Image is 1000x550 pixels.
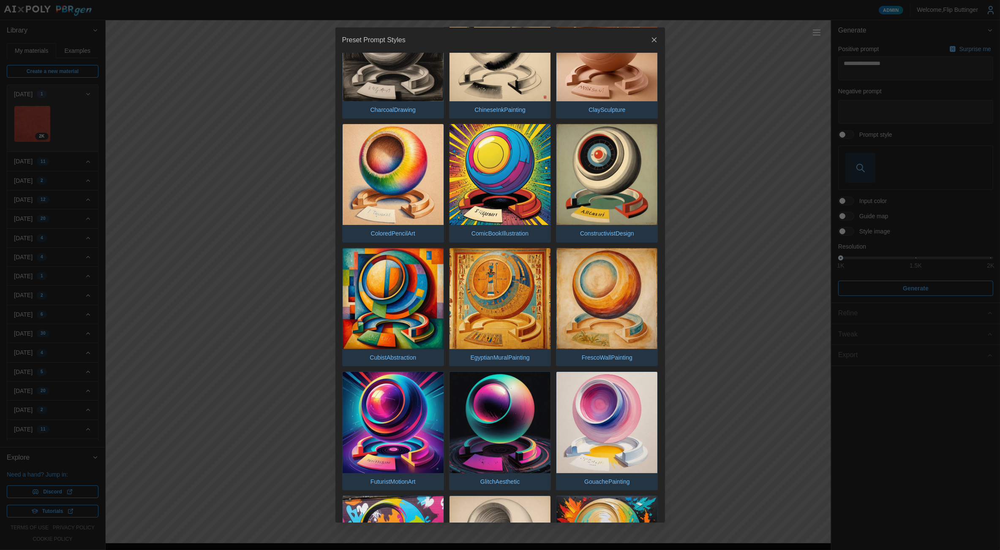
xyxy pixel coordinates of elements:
[450,372,550,473] img: GlitchAesthetic.jpg
[576,225,638,242] p: ConstructivistDesign
[584,101,629,118] p: ClaySculpture
[450,248,550,349] img: EgyptianMuralPainting.jpg
[449,371,551,490] button: GlitchAesthetic.jpgGlitchAesthetic
[556,124,657,225] img: ConstructivistDesign.jpg
[466,349,534,366] p: EgyptianMuralPainting
[467,225,533,242] p: ComicBookIllustration
[366,101,420,118] p: CharcoalDrawing
[449,248,551,367] button: EgyptianMuralPainting.jpgEgyptianMuralPainting
[343,372,444,473] img: FuturistMotionArt.jpg
[449,124,551,243] button: ComicBookIllustration.jpgComicBookIllustration
[556,248,658,367] button: FrescoWallPainting.jpgFrescoWallPainting
[450,124,550,225] img: ComicBookIllustration.jpg
[342,37,406,43] h2: Preset Prompt Styles
[343,124,444,225] img: ColoredPencilArt.jpg
[343,248,444,349] img: CubistAbstraction.jpg
[470,101,530,118] p: ChineseInkPainting
[342,124,444,243] button: ColoredPencilArt.jpgColoredPencilArt
[365,349,420,366] p: CubistAbstraction
[367,225,420,242] p: ColoredPencilArt
[342,371,444,490] button: FuturistMotionArt.jpgFuturistMotionArt
[556,124,658,243] button: ConstructivistDesign.jpgConstructivistDesign
[342,248,444,367] button: CubistAbstraction.jpgCubistAbstraction
[366,473,420,490] p: FuturistMotionArt
[556,372,657,473] img: GouachePainting.jpg
[578,349,637,366] p: FrescoWallPainting
[556,371,658,490] button: GouachePainting.jpgGouachePainting
[580,473,634,490] p: GouachePainting
[556,248,657,349] img: FrescoWallPainting.jpg
[476,473,524,490] p: GlitchAesthetic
